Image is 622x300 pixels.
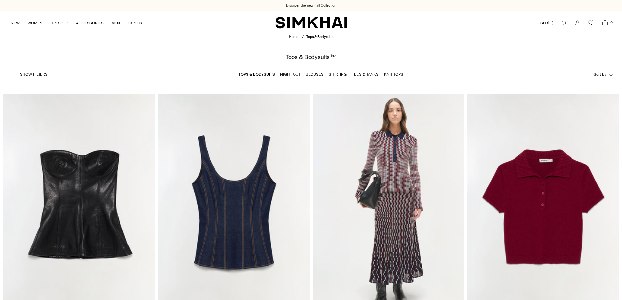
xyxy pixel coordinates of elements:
[302,34,304,40] div: /
[557,16,570,29] a: Open search modal
[238,72,275,77] a: Tops & Bodysuits
[128,16,145,30] a: EXPLORE
[598,16,612,29] a: Open cart modal
[76,16,104,30] a: ACCESSORIES
[594,71,613,78] button: Sort By
[352,72,379,77] a: Tee's & Tanks
[585,16,598,29] a: Wishlist
[238,68,403,81] nav: Linked collections
[9,69,48,80] button: Show Filters
[11,16,20,30] a: NEW
[289,34,333,40] nav: breadcrumbs
[27,16,42,30] a: WOMEN
[594,72,607,77] span: Sort By
[280,72,300,77] a: Night Out
[111,16,120,30] a: MEN
[306,72,324,77] a: Blouses
[286,54,336,60] h1: Tops & Bodysuits
[50,16,68,30] a: DRESSES
[384,72,403,77] a: Knit Tops
[331,54,337,60] div: 152
[20,72,48,77] span: Show Filters
[571,16,584,29] a: Go to the account page
[286,3,336,8] a: Discover the new Fall Collection
[538,16,555,30] button: USD $
[289,35,298,39] a: Home
[275,16,347,29] a: SIMKHAI
[306,35,333,39] span: Tops & Bodysuits
[329,72,347,77] a: Shirting
[608,20,614,25] span: 0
